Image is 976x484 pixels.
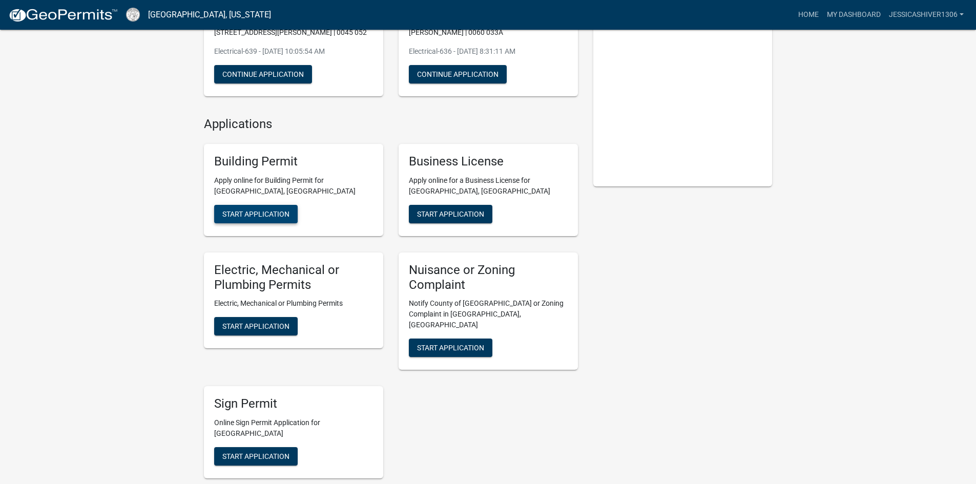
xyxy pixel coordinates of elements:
[222,209,289,218] span: Start Application
[126,8,140,22] img: Cook County, Georgia
[214,417,373,439] p: Online Sign Permit Application for [GEOGRAPHIC_DATA]
[214,447,298,466] button: Start Application
[214,263,373,292] h5: Electric, Mechanical or Plumbing Permits
[794,5,823,25] a: Home
[204,117,578,132] h4: Applications
[214,175,373,197] p: Apply online for Building Permit for [GEOGRAPHIC_DATA], [GEOGRAPHIC_DATA]
[409,298,568,330] p: Notify County of [GEOGRAPHIC_DATA] or Zoning Complaint in [GEOGRAPHIC_DATA], [GEOGRAPHIC_DATA]
[417,209,484,218] span: Start Application
[823,5,885,25] a: My Dashboard
[214,154,373,169] h5: Building Permit
[214,205,298,223] button: Start Application
[214,298,373,309] p: Electric, Mechanical or Plumbing Permits
[214,317,298,335] button: Start Application
[409,339,492,357] button: Start Application
[409,154,568,169] h5: Business License
[409,65,507,83] button: Continue Application
[409,263,568,292] h5: Nuisance or Zoning Complaint
[417,344,484,352] span: Start Application
[885,5,968,25] a: JessicaShiver1306
[222,322,289,330] span: Start Application
[409,175,568,197] p: Apply online for a Business License for [GEOGRAPHIC_DATA], [GEOGRAPHIC_DATA]
[409,46,568,57] p: Electrical-636 - [DATE] 8:31:11 AM
[214,65,312,83] button: Continue Application
[148,6,271,24] a: [GEOGRAPHIC_DATA], [US_STATE]
[214,46,373,57] p: Electrical-639 - [DATE] 10:05:54 AM
[222,452,289,460] span: Start Application
[409,205,492,223] button: Start Application
[214,396,373,411] h5: Sign Permit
